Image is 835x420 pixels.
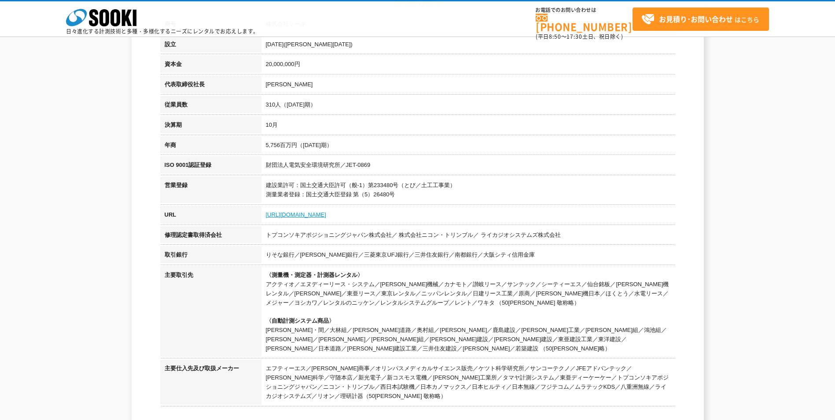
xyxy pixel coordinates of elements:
th: URL [160,206,261,226]
th: ISO 9001認証登録 [160,156,261,177]
span: 17:30 [566,33,582,41]
p: 日々進化する計測技術と多種・多様化するニーズにレンタルでお応えします。 [66,29,259,34]
td: アクティオ／エヌディーリース・システム／[PERSON_NAME]機械／カナモト／讃岐リース／サンテック／シーティーエス／仙台銘板／[PERSON_NAME]機レンタル／[PERSON_NAME... [261,266,675,360]
td: 310人（[DATE]期） [261,96,675,116]
th: 取引銀行 [160,246,261,266]
a: [URL][DOMAIN_NAME] [266,211,326,218]
span: はこちら [641,13,759,26]
th: 決算期 [160,116,261,136]
span: お電話でのお問い合わせは [536,7,633,13]
td: りそな銀行／[PERSON_NAME]銀行／三菱東京UFJ銀行／三井住友銀行／南都銀行／大阪シティ信用金庫 [261,246,675,266]
td: 10月 [261,116,675,136]
td: [DATE]([PERSON_NAME][DATE]) [261,36,675,56]
th: 代表取締役社長 [160,76,261,96]
td: [PERSON_NAME] [261,76,675,96]
th: 修理認定書取得済会社 [160,226,261,247]
td: 財団法人電気安全環境研究所／JET-0869 [261,156,675,177]
th: 年商 [160,136,261,157]
span: 8:50 [549,33,561,41]
td: 建設業許可：国土交通大臣許可（般-1）第233480号（とび／土工工事業） 測量業者登録：国土交通大臣登録 第（5）26480号 [261,177,675,206]
th: 設立 [160,36,261,56]
span: 〈測量機・測定器・計測器レンタル〉 [266,272,363,278]
span: (平日 ～ 土日、祝日除く) [536,33,623,41]
td: エフティーエス／[PERSON_NAME]商事／オリンパスメディカルサイエンス販売／ケツト科学研究所／サンコーテクノ／JFEアドバンテック／[PERSON_NAME]科学／守随本店／新光電子／新... [261,360,675,407]
span: 〈自動計測システム商品〉 [266,317,335,324]
strong: お見積り･お問い合わせ [659,14,733,24]
td: 5,756百万円（[DATE]期） [261,136,675,157]
th: 営業登録 [160,177,261,206]
a: お見積り･お問い合わせはこちら [633,7,769,31]
td: 20,000,000円 [261,55,675,76]
th: 資本金 [160,55,261,76]
th: 従業員数 [160,96,261,116]
td: トプコンソキアポジショニングジャパン株式会社／ 株式会社ニコン・トリンブル／ ライカジオシステムズ株式会社 [261,226,675,247]
a: [PHONE_NUMBER] [536,14,633,32]
th: 主要取引先 [160,266,261,360]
